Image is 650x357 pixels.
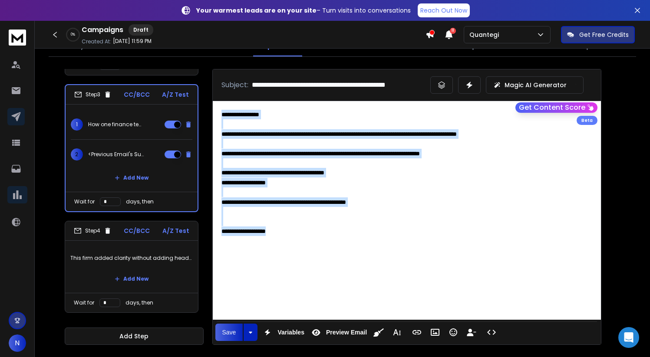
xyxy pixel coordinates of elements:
[162,90,189,99] p: A/Z Test
[483,324,500,341] button: Code View
[113,38,152,45] p: [DATE] 11:59 PM
[515,102,597,113] button: Get Content Score
[129,24,153,36] div: Draft
[82,38,111,45] p: Created At:
[389,324,405,341] button: More Text
[125,299,153,306] p: days, then
[82,25,123,35] h1: Campaigns
[124,90,150,99] p: CC/BCC
[221,80,248,90] p: Subject:
[579,30,629,39] p: Get Free Credits
[124,226,150,235] p: CC/BCC
[196,6,317,15] strong: Your warmest leads are on your site
[126,198,154,205] p: days, then
[108,169,155,187] button: Add New
[420,6,467,15] p: Reach Out Now
[71,118,83,131] span: 1
[486,76,584,94] button: Magic AI Generator
[445,324,462,341] button: Emoticons
[74,227,112,235] div: Step 4
[71,148,83,160] span: 2
[215,324,243,341] button: Save
[74,299,94,306] p: Wait for
[308,324,369,341] button: Preview Email
[469,30,502,39] p: Quantegi
[74,198,95,205] p: Wait for
[70,246,193,270] p: This firm added clarity without adding headcount
[418,3,470,17] a: Reach Out Now
[324,329,369,336] span: Preview Email
[427,324,443,341] button: Insert Image (⌘P)
[561,26,635,43] button: Get Free Credits
[162,226,189,235] p: A/Z Test
[74,91,112,98] div: Step 3
[65,328,204,345] button: Add Step
[71,32,75,37] p: 0 %
[108,270,155,288] button: Add New
[9,334,26,352] button: N
[88,121,144,128] p: How one finance team built faster reporting clarity
[65,84,198,212] li: Step3CC/BCCA/Z Test1How one finance team built faster reporting clarity2<Previous Email's Subject...
[370,324,387,341] button: Clean HTML
[618,327,639,348] div: Open Intercom Messenger
[409,324,425,341] button: Insert Link (⌘K)
[276,329,306,336] span: Variables
[88,151,144,158] p: <Previous Email's Subject>
[9,29,26,46] img: logo
[196,6,411,15] p: – Turn visits into conversations
[65,221,198,313] li: Step4CC/BCCA/Z TestThis firm added clarity without adding headcountAdd NewWait fordays, then
[577,116,597,125] div: Beta
[259,324,306,341] button: Variables
[463,324,480,341] button: Insert Unsubscribe Link
[450,28,456,34] span: 11
[505,81,567,89] p: Magic AI Generator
